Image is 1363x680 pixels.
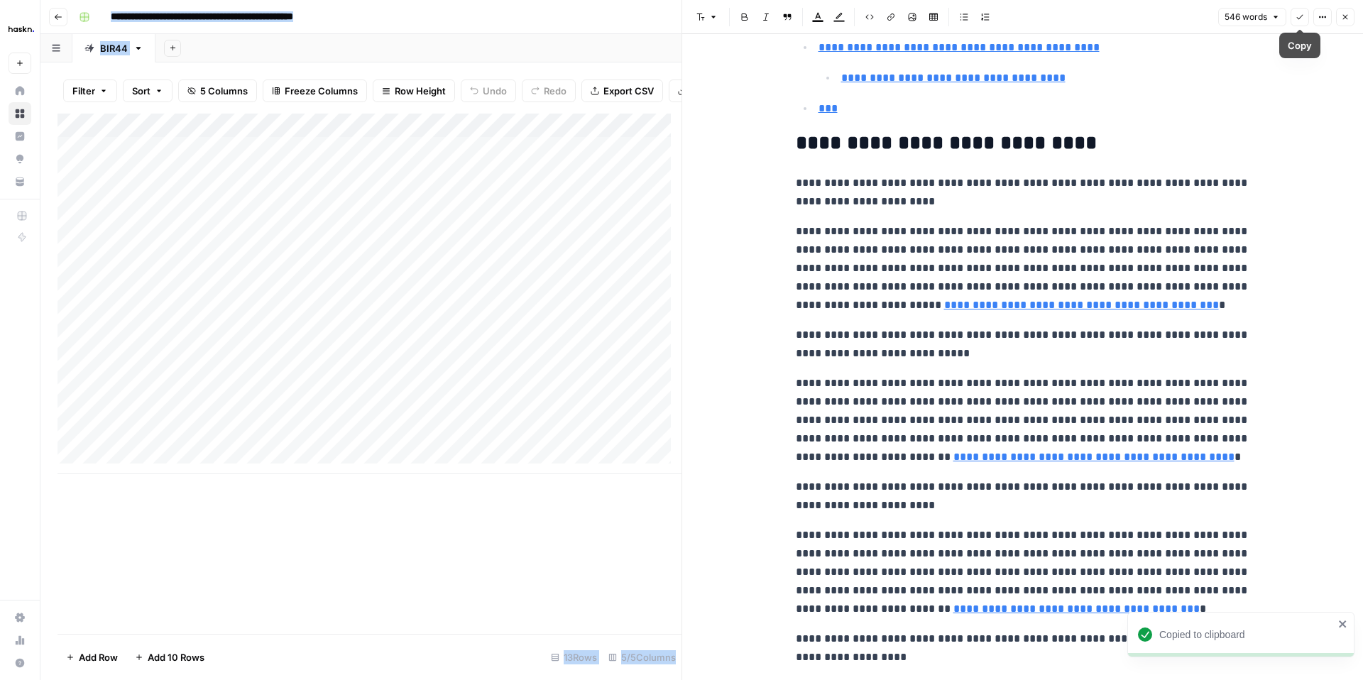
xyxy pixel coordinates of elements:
button: Export CSV [581,79,663,102]
span: 546 words [1225,11,1267,23]
button: 546 words [1218,8,1286,26]
span: Export CSV [603,84,654,98]
button: Add 10 Rows [126,646,213,669]
div: BIR44 [100,41,128,55]
div: 5/5 Columns [603,646,681,669]
button: close [1338,618,1348,630]
img: Haskn Logo [9,16,34,42]
button: Help + Support [9,652,31,674]
a: Browse [9,102,31,125]
a: BIR44 [72,34,155,62]
span: Redo [544,84,566,98]
a: Opportunities [9,148,31,170]
span: Freeze Columns [285,84,358,98]
button: Redo [522,79,576,102]
a: Your Data [9,170,31,193]
button: Filter [63,79,117,102]
a: Insights [9,125,31,148]
button: Freeze Columns [263,79,367,102]
a: Usage [9,629,31,652]
span: Sort [132,84,150,98]
span: Add 10 Rows [148,650,204,664]
span: Add Row [79,650,118,664]
button: Workspace: Haskn [9,11,31,47]
button: Add Row [58,646,126,669]
span: Undo [483,84,507,98]
span: Filter [72,84,95,98]
button: Undo [461,79,516,102]
span: Row Height [395,84,446,98]
a: Home [9,79,31,102]
div: Copied to clipboard [1159,627,1334,642]
button: 5 Columns [178,79,257,102]
span: 5 Columns [200,84,248,98]
button: Sort [123,79,173,102]
a: Settings [9,606,31,629]
div: 13 Rows [545,646,603,669]
button: Row Height [373,79,455,102]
